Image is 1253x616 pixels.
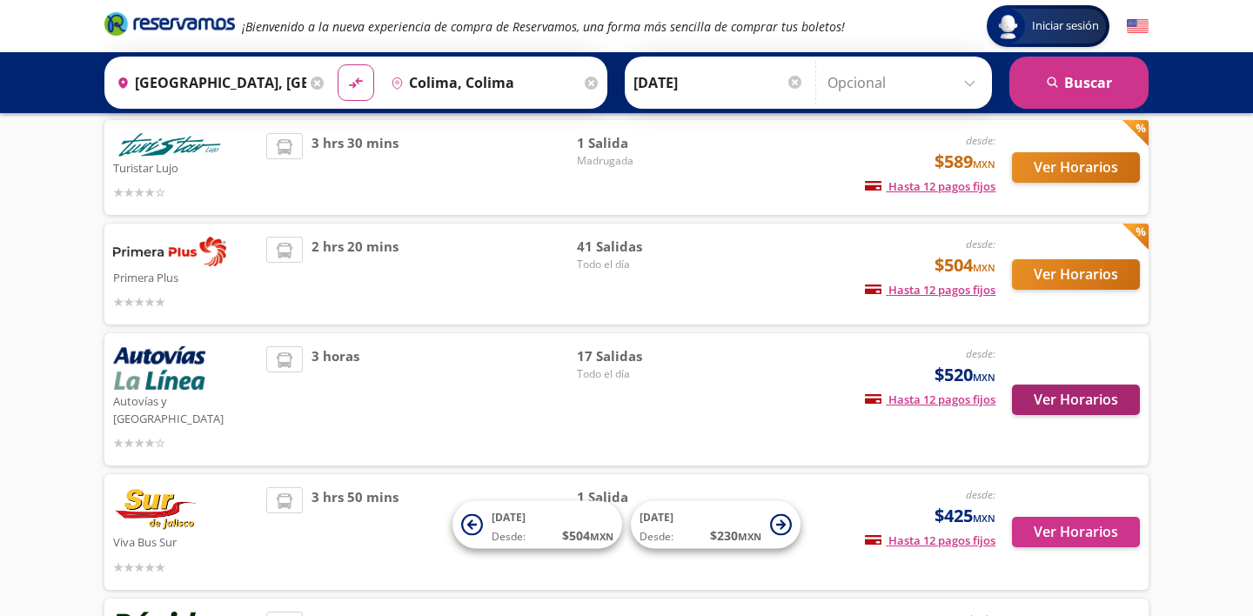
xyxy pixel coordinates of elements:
[312,487,399,577] span: 3 hrs 50 mins
[242,18,845,35] em: ¡Bienvenido a la nueva experiencia de compra de Reservamos, una forma más sencilla de comprar tus...
[966,237,995,251] em: desde:
[828,61,983,104] input: Opcional
[738,530,761,543] small: MXN
[113,531,258,552] p: Viva Bus Sur
[312,237,399,311] span: 2 hrs 20 mins
[312,133,399,202] span: 3 hrs 30 mins
[492,510,526,525] span: [DATE]
[110,61,306,104] input: Buscar Origen
[577,153,699,169] span: Madrugada
[113,157,258,177] p: Turistar Lujo
[452,501,622,549] button: [DATE]Desde:$504MXN
[935,503,995,529] span: $425
[1012,259,1140,290] button: Ver Horarios
[631,501,801,549] button: [DATE]Desde:$230MXN
[865,532,995,548] span: Hasta 12 pagos fijos
[1127,16,1149,37] button: English
[1009,57,1149,109] button: Buscar
[1025,17,1106,35] span: Iniciar sesión
[562,526,613,545] span: $ 504
[113,346,205,390] img: Autovías y La Línea
[492,529,526,545] span: Desde:
[113,487,198,531] img: Viva Bus Sur
[865,282,995,298] span: Hasta 12 pagos fijos
[865,392,995,407] span: Hasta 12 pagos fijos
[935,252,995,278] span: $504
[577,346,699,366] span: 17 Salidas
[973,157,995,171] small: MXN
[113,237,226,266] img: Primera Plus
[710,526,761,545] span: $ 230
[577,366,699,382] span: Todo el día
[104,10,235,37] i: Brand Logo
[1012,385,1140,415] button: Ver Horarios
[935,362,995,388] span: $520
[590,530,613,543] small: MXN
[966,487,995,502] em: desde:
[577,487,699,507] span: 1 Salida
[966,133,995,148] em: desde:
[384,61,580,104] input: Buscar Destino
[577,133,699,153] span: 1 Salida
[966,346,995,361] em: desde:
[633,61,804,104] input: Elegir Fecha
[973,512,995,525] small: MXN
[104,10,235,42] a: Brand Logo
[577,257,699,272] span: Todo el día
[640,529,673,545] span: Desde:
[113,266,258,287] p: Primera Plus
[113,133,226,157] img: Turistar Lujo
[865,178,995,194] span: Hasta 12 pagos fijos
[640,510,673,525] span: [DATE]
[935,149,995,175] span: $589
[577,237,699,257] span: 41 Salidas
[973,371,995,384] small: MXN
[973,261,995,274] small: MXN
[1012,152,1140,183] button: Ver Horarios
[113,390,258,427] p: Autovías y [GEOGRAPHIC_DATA]
[1012,517,1140,547] button: Ver Horarios
[312,346,359,452] span: 3 horas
